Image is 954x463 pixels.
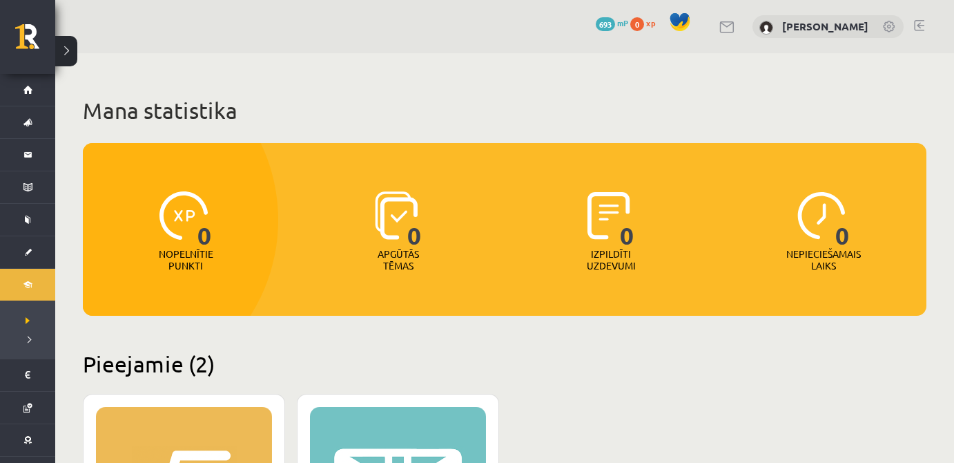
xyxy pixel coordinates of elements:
span: xp [646,17,655,28]
a: [PERSON_NAME] [782,19,868,33]
p: Izpildīti uzdevumi [584,248,638,272]
h1: Mana statistika [83,97,926,124]
span: 0 [620,191,634,248]
span: 0 [407,191,422,248]
p: Nepieciešamais laiks [786,248,861,272]
a: 693 mP [596,17,628,28]
span: 0 [835,191,850,248]
a: 0 xp [630,17,662,28]
img: icon-learned-topics-4a711ccc23c960034f471b6e78daf4a3bad4a20eaf4de84257b87e66633f6470.svg [375,191,418,240]
a: Rīgas 1. Tālmācības vidusskola [15,24,55,59]
span: 0 [630,17,644,31]
p: Nopelnītie punkti [159,248,213,272]
span: 0 [197,191,212,248]
p: Apgūtās tēmas [371,248,425,272]
img: icon-clock-7be60019b62300814b6bd22b8e044499b485619524d84068768e800edab66f18.svg [797,191,846,240]
span: 693 [596,17,615,31]
img: Katrīna Krutikova [759,21,773,35]
h2: Pieejamie (2) [83,350,926,377]
img: icon-xp-0682a9bc20223a9ccc6f5883a126b849a74cddfe5390d2b41b4391c66f2066e7.svg [159,191,208,240]
img: icon-completed-tasks-ad58ae20a441b2904462921112bc710f1caf180af7a3daa7317a5a94f2d26646.svg [587,191,630,240]
span: mP [617,17,628,28]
